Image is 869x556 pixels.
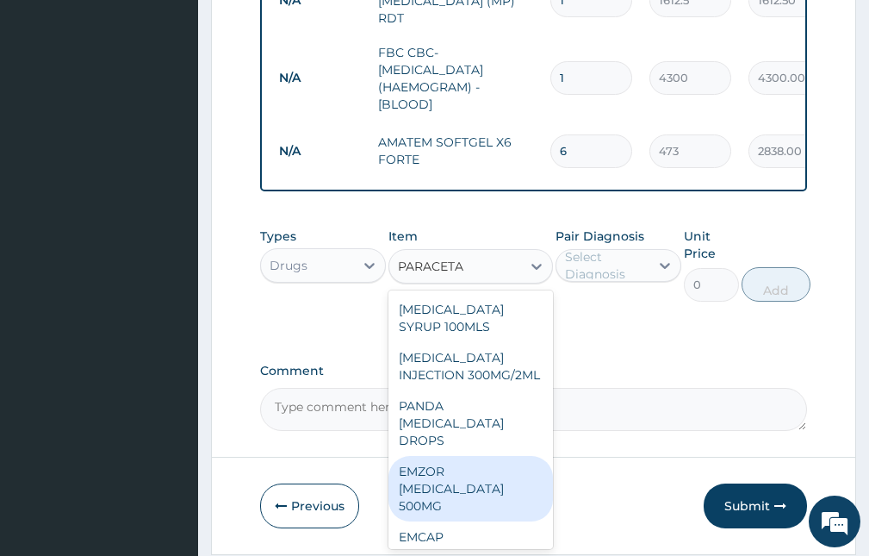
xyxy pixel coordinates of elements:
[388,228,418,245] label: Item
[282,9,324,50] div: Minimize live chat window
[100,167,238,341] span: We're online!
[270,62,369,94] td: N/A
[369,35,542,122] td: FBC CBC-[MEDICAL_DATA] (HAEMOGRAM) - [BLOOD]
[260,364,807,378] label: Comment
[742,267,810,302] button: Add
[684,228,738,262] label: Unit Price
[565,248,648,283] div: Select Diagnosis
[369,125,542,177] td: AMATEM SOFTGEL X6 FORTE
[270,135,369,167] td: N/A
[704,484,807,528] button: Submit
[260,229,296,244] label: Types
[556,228,644,245] label: Pair Diagnosis
[388,390,552,456] div: PANDA [MEDICAL_DATA] DROPS
[260,484,359,528] button: Previous
[388,294,552,342] div: [MEDICAL_DATA] SYRUP 100MLS
[90,97,289,119] div: Chat with us now
[388,456,552,522] div: EMZOR [MEDICAL_DATA] 500MG
[270,257,307,274] div: Drugs
[9,372,328,432] textarea: Type your message and hit 'Enter'
[388,342,552,390] div: [MEDICAL_DATA] INJECTION 300MG/2ML
[32,86,70,129] img: d_794563401_company_1708531726252_794563401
